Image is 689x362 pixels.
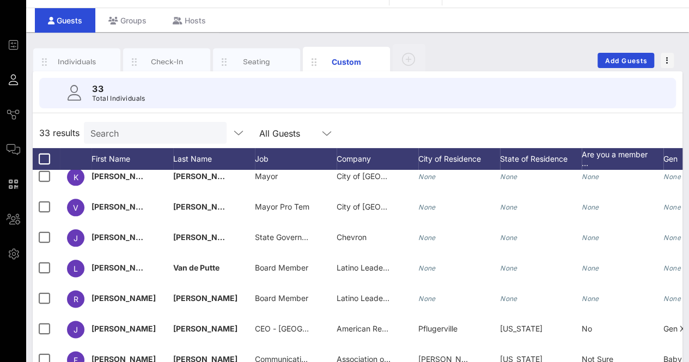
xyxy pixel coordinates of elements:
i: None [500,294,517,303]
span: [PERSON_NAME] [92,324,156,333]
span: City of [GEOGRAPHIC_DATA] [337,202,440,211]
i: None [663,203,681,211]
span: [US_STATE] [500,324,542,333]
div: Are you a member … [582,148,663,170]
span: 33 results [39,126,80,139]
span: [PERSON_NAME] [173,202,237,211]
span: Latino Leaders Network [337,263,422,272]
span: Add Guests [605,57,648,65]
i: None [582,234,599,242]
span: City of [GEOGRAPHIC_DATA] [337,171,440,181]
div: Check-In [143,57,191,67]
i: None [582,173,599,181]
span: Board Member [255,263,308,272]
span: [PERSON_NAME] [173,293,237,303]
span: State Government Affairs Manager [255,232,379,242]
span: Van de Putte [173,263,219,272]
span: J [74,325,78,334]
div: All Guests [259,128,300,138]
i: None [582,203,599,211]
i: None [500,234,517,242]
span: Board Member [255,293,308,303]
span: No [582,324,592,333]
div: Guests [35,8,95,33]
span: Mayor [255,171,278,181]
i: None [582,264,599,272]
div: Custom [322,56,371,68]
i: None [663,294,681,303]
span: L [74,264,78,273]
p: 33 [92,82,145,95]
span: Chevron [337,232,367,242]
span: CEO - [GEOGRAPHIC_DATA][US_STATE] [255,324,399,333]
i: None [418,264,436,272]
span: R [74,294,78,304]
span: K [74,173,78,182]
div: Groups [95,8,160,33]
span: [PERSON_NAME] [92,202,156,211]
span: American Red Cross [337,324,409,333]
i: None [500,203,517,211]
div: First Name [92,148,173,170]
i: None [418,234,436,242]
p: Total Individuals [92,93,145,104]
i: None [418,173,436,181]
span: V [73,203,78,212]
div: Hosts [160,8,219,33]
span: [PERSON_NAME] [92,263,156,272]
i: None [663,234,681,242]
span: [PERSON_NAME] [92,293,156,303]
span: [PERSON_NAME] [92,232,156,242]
span: Latino Leaders Network [337,293,422,303]
span: [PERSON_NAME] [173,324,237,333]
span: Mayor Pro Tem [255,202,309,211]
span: J [74,234,78,243]
span: Pflugerville [418,324,458,333]
button: Add Guests [597,53,654,68]
i: None [663,264,681,272]
div: All Guests [253,122,340,144]
span: [PERSON_NAME] [92,171,156,181]
i: None [663,173,681,181]
i: None [418,203,436,211]
i: None [418,294,436,303]
span: [PERSON_NAME] [173,171,237,181]
i: None [582,294,599,303]
div: Individuals [53,57,101,67]
i: None [500,264,517,272]
span: [PERSON_NAME] [173,232,237,242]
div: Company [337,148,418,170]
div: Seating [233,57,281,67]
div: State of Residence [500,148,582,170]
div: Job [255,148,337,170]
div: Last Name [173,148,255,170]
i: None [500,173,517,181]
div: City of Residence [418,148,500,170]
